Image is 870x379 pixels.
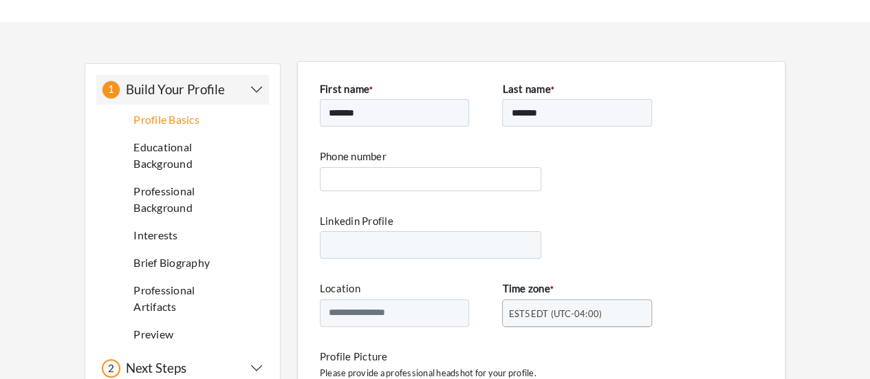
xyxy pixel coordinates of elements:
abbr: required [369,85,373,95]
h5: Build Your Profile [120,82,225,98]
label: Location [320,281,360,296]
div: 2 [102,359,120,378]
label: First name [320,81,373,97]
abbr: required [550,284,554,294]
label: Time zone [502,281,554,296]
span: EST5EDT (UTC-04:00) [508,300,633,327]
div: 1 [102,80,120,99]
label: Profile Picture [320,349,388,365]
label: Last name [502,81,554,97]
label: Phone number [320,149,387,164]
h5: Next Steps [120,360,186,376]
button: 1 Build Your Profile [102,80,263,99]
label: Linkedin Profile [320,213,393,229]
button: 2 Next Steps [102,359,263,378]
abbr: required [551,85,554,95]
